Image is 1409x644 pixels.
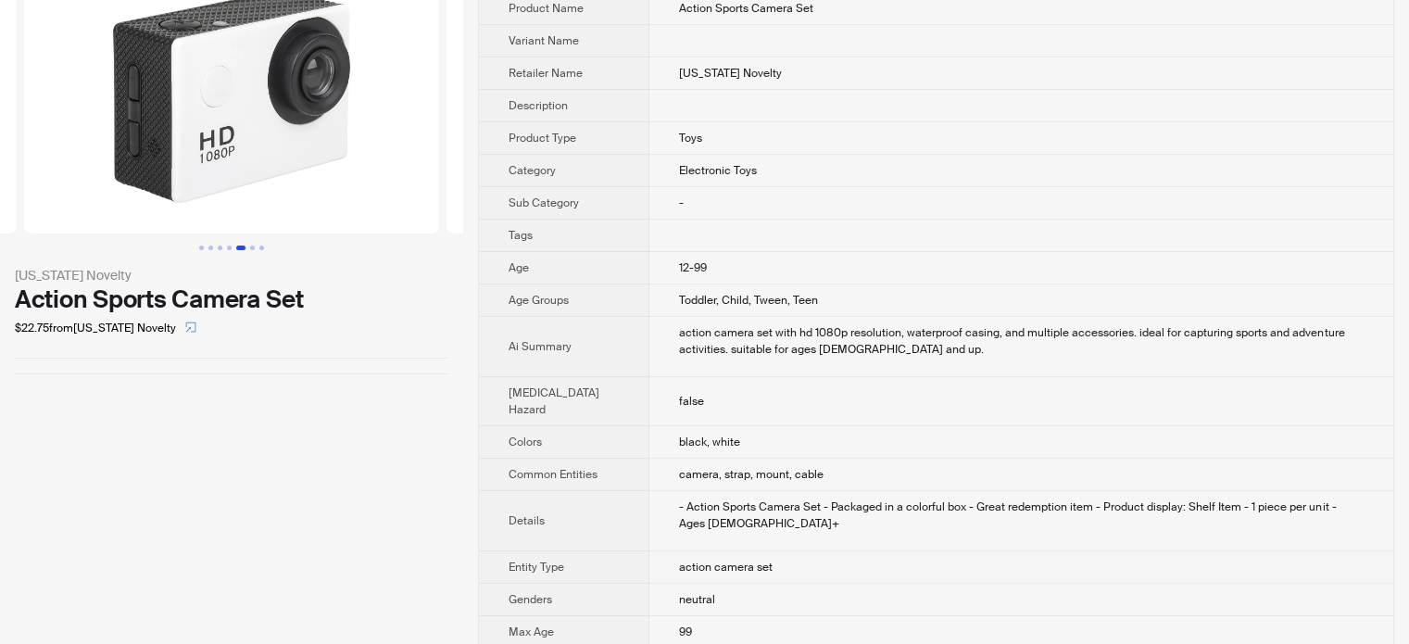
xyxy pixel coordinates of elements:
[509,467,598,482] span: Common Entities
[15,313,448,343] div: $22.75 from [US_STATE] Novelty
[236,246,245,250] button: Go to slide 5
[15,265,448,285] div: [US_STATE] Novelty
[679,625,692,639] span: 99
[679,499,1364,532] div: - Action Sports Camera Set - Packaged in a colorful box - Great redemption item - Product display...
[218,246,222,250] button: Go to slide 3
[679,66,782,81] span: [US_STATE] Novelty
[259,246,264,250] button: Go to slide 7
[509,196,579,210] span: Sub Category
[185,322,196,333] span: select
[679,435,740,449] span: black, white
[679,260,707,275] span: 12-99
[679,467,824,482] span: camera, strap, mount, cable
[679,394,704,409] span: false
[679,324,1364,358] div: action camera set with hd 1080p resolution, waterproof casing, and multiple accessories. ideal fo...
[250,246,255,250] button: Go to slide 6
[679,163,757,178] span: Electronic Toys
[509,513,545,528] span: Details
[679,196,684,210] span: -
[199,246,204,250] button: Go to slide 1
[509,385,599,417] span: [MEDICAL_DATA] Hazard
[509,1,584,16] span: Product Name
[509,131,576,145] span: Product Type
[679,1,813,16] span: Action Sports Camera Set
[509,66,583,81] span: Retailer Name
[679,560,773,575] span: action camera set
[208,246,213,250] button: Go to slide 2
[509,293,569,308] span: Age Groups
[509,33,579,48] span: Variant Name
[509,228,533,243] span: Tags
[509,163,556,178] span: Category
[227,246,232,250] button: Go to slide 4
[679,592,715,607] span: neutral
[15,285,448,313] div: Action Sports Camera Set
[509,560,564,575] span: Entity Type
[509,260,529,275] span: Age
[509,98,568,113] span: Description
[679,293,818,308] span: Toddler, Child, Tween, Teen
[509,435,542,449] span: Colors
[509,625,554,639] span: Max Age
[509,339,572,354] span: Ai Summary
[679,131,702,145] span: Toys
[509,592,552,607] span: Genders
